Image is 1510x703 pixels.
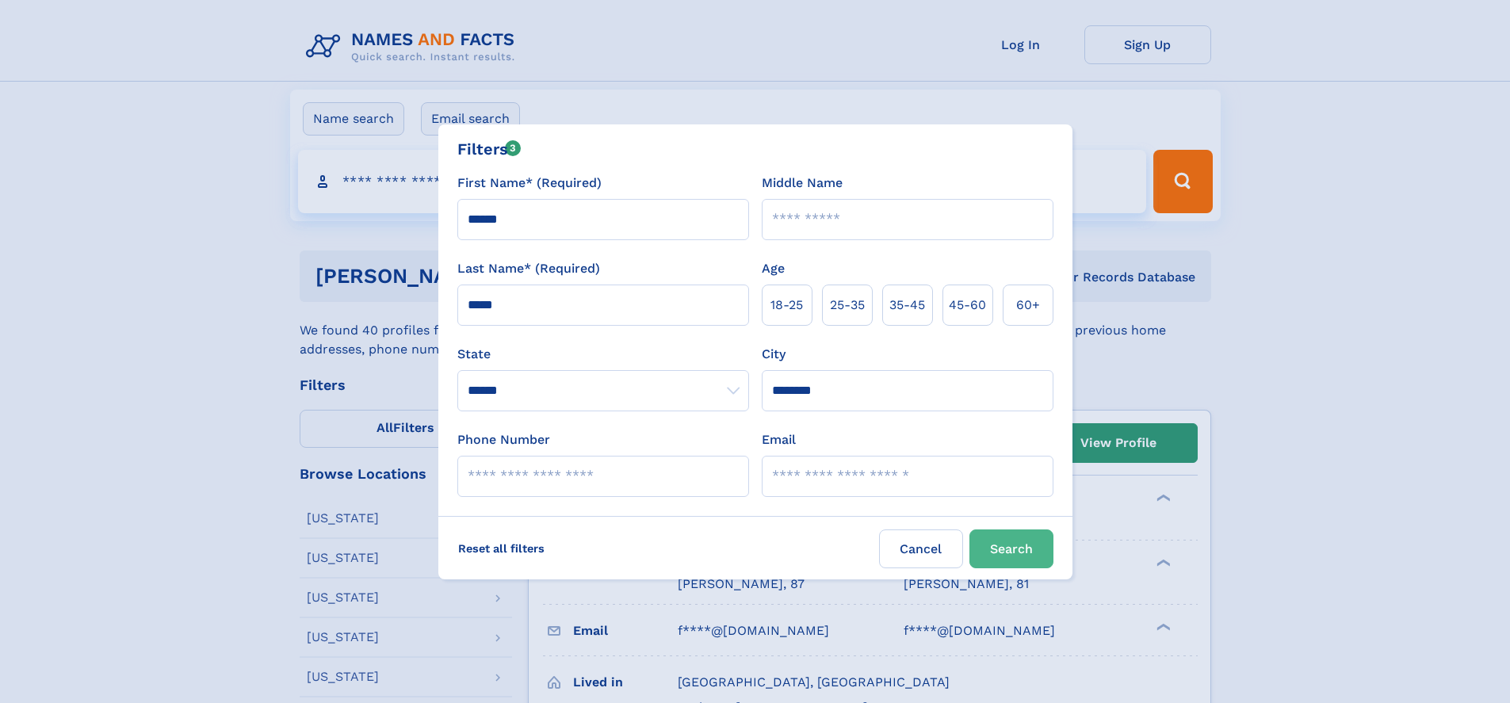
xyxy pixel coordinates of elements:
[830,296,865,315] span: 25‑35
[762,345,786,364] label: City
[457,174,602,193] label: First Name* (Required)
[969,529,1053,568] button: Search
[889,296,925,315] span: 35‑45
[879,529,963,568] label: Cancel
[457,345,749,364] label: State
[457,430,550,449] label: Phone Number
[762,174,843,193] label: Middle Name
[762,259,785,278] label: Age
[457,137,522,161] div: Filters
[762,430,796,449] label: Email
[949,296,986,315] span: 45‑60
[457,259,600,278] label: Last Name* (Required)
[770,296,803,315] span: 18‑25
[448,529,555,567] label: Reset all filters
[1016,296,1040,315] span: 60+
